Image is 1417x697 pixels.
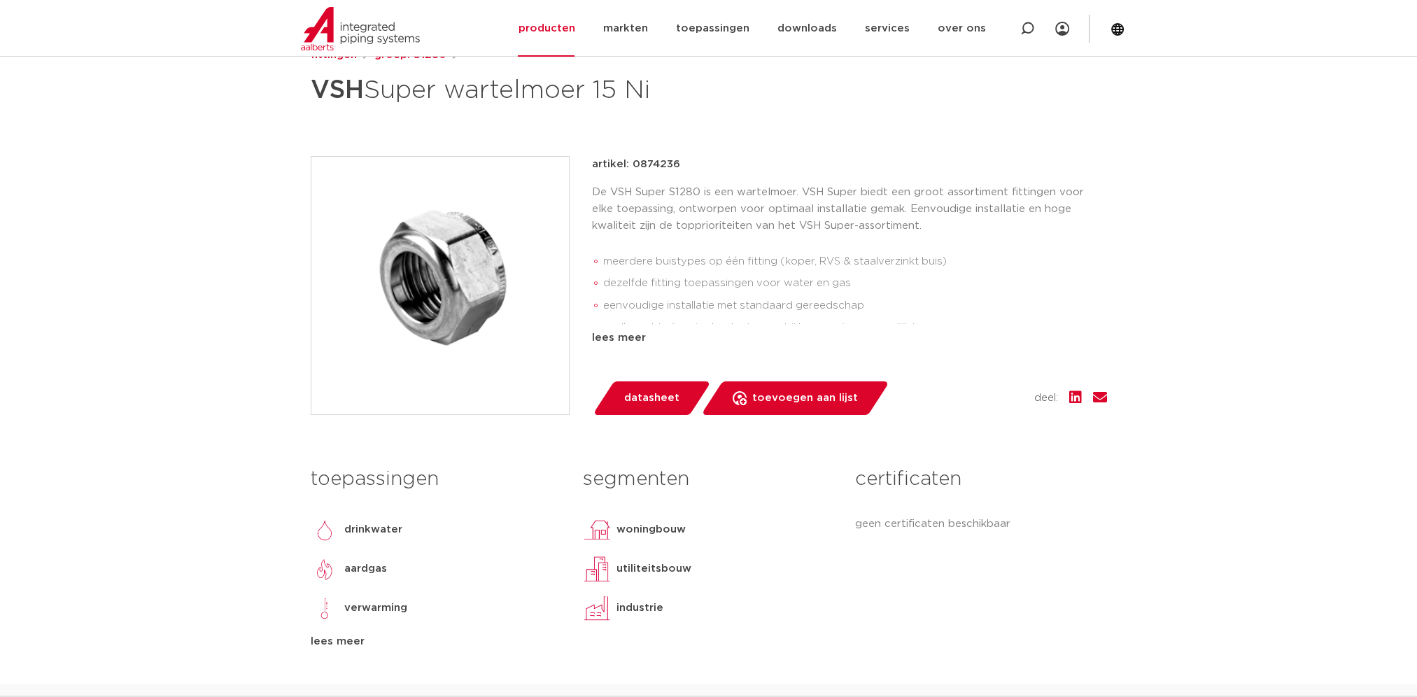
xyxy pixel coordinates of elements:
p: woningbouw [616,521,686,538]
p: drinkwater [344,521,402,538]
span: deel: [1034,390,1058,407]
p: industrie [616,600,663,617]
img: drinkwater [311,516,339,544]
h3: segmenten [583,465,834,493]
p: artikel: 0874236 [592,156,680,173]
h3: certificaten [855,465,1106,493]
p: aardgas [344,561,387,577]
img: Product Image for VSH Super wartelmoer 15 Ni [311,157,569,414]
a: datasheet [592,381,711,415]
strong: VSH [311,78,364,103]
img: utiliteitsbouw [583,555,611,583]
img: verwarming [311,594,339,622]
img: aardgas [311,555,339,583]
li: snelle verbindingstechnologie waarbij her-montage mogelijk is [603,317,1107,339]
p: De VSH Super S1280 is een wartelmoer. VSH Super biedt een groot assortiment fittingen voor elke t... [592,184,1107,234]
h1: Super wartelmoer 15 Ni [311,69,836,111]
p: utiliteitsbouw [616,561,691,577]
div: lees meer [592,330,1107,346]
span: toevoegen aan lijst [752,387,858,409]
p: verwarming [344,600,407,617]
div: lees meer [311,633,562,650]
span: datasheet [624,387,679,409]
img: industrie [583,594,611,622]
li: dezelfde fitting toepassingen voor water en gas [603,272,1107,295]
li: meerdere buistypes op één fitting (koper, RVS & staalverzinkt buis) [603,251,1107,273]
li: eenvoudige installatie met standaard gereedschap [603,295,1107,317]
p: geen certificaten beschikbaar [855,516,1106,533]
img: woningbouw [583,516,611,544]
h3: toepassingen [311,465,562,493]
